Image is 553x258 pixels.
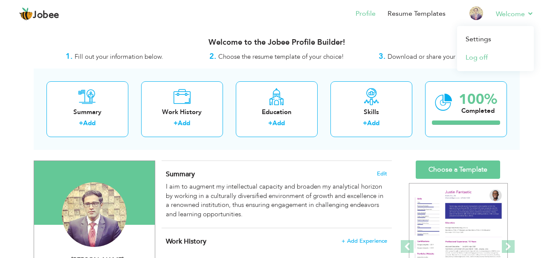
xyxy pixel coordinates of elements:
a: Add [272,119,285,127]
strong: 2. [209,51,216,62]
label: + [363,119,367,128]
div: Work History [148,108,216,117]
span: Choose the resume template of your choice! [218,52,344,61]
label: + [268,119,272,128]
strong: 1. [66,51,72,62]
label: + [174,119,178,128]
a: Jobee [19,7,59,21]
a: Settings [457,30,534,49]
label: + [79,119,83,128]
a: Choose a Template [416,161,500,179]
span: + Add Experience [342,238,387,244]
a: Log off [457,49,534,67]
a: Add [83,119,96,127]
img: Hussnain Shabbir [62,182,127,247]
span: Work History [166,237,206,246]
div: Education [243,108,311,117]
a: Profile [356,9,376,19]
div: Skills [337,108,405,117]
a: Welcome [496,9,534,19]
span: Edit [377,171,387,177]
h3: Welcome to the Jobee Profile Builder! [34,38,520,47]
div: 100% [459,92,497,106]
span: Download or share your resume online. [388,52,498,61]
h4: This helps to show the companies you have worked for. [166,237,387,246]
span: Summary [166,169,195,179]
img: jobee.io [19,7,33,21]
a: Add [178,119,190,127]
div: Summary [53,108,122,117]
a: Resume Templates [388,9,446,19]
img: Profile Img [469,6,483,20]
div: I aim to augment my intellectual capacity and broaden my analytical horizon by working in a cultu... [166,182,387,219]
span: Jobee [33,11,59,20]
a: Add [367,119,379,127]
span: Fill out your information below. [75,52,163,61]
strong: 3. [379,51,385,62]
h4: Adding a summary is a quick and easy way to highlight your experience and interests. [166,170,387,178]
div: Completed [459,106,497,115]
